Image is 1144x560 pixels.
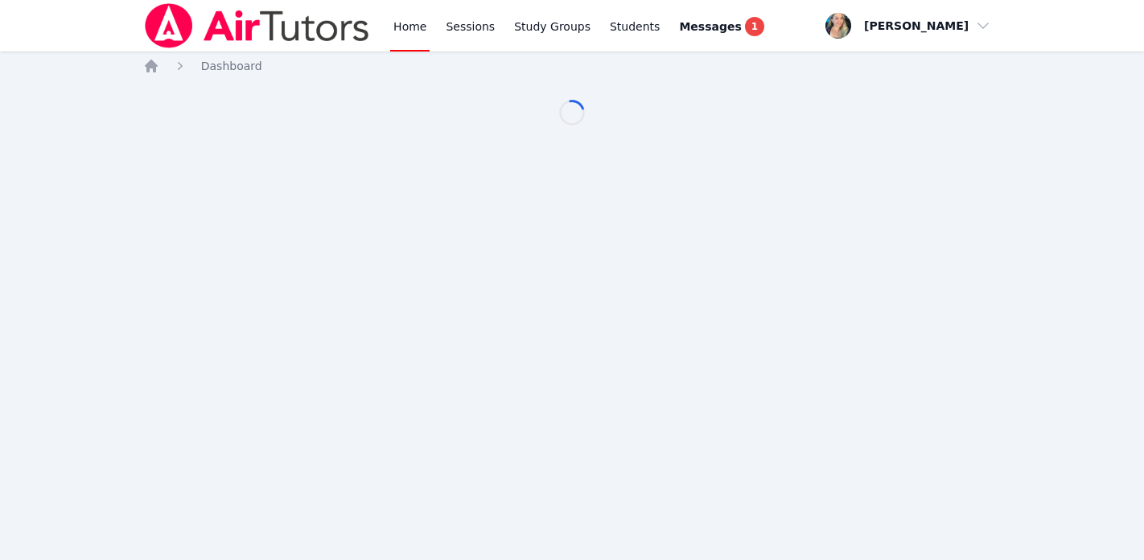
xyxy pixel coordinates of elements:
[143,58,1002,74] nav: Breadcrumb
[201,60,262,72] span: Dashboard
[201,58,262,74] a: Dashboard
[679,19,741,35] span: Messages
[143,3,371,48] img: Air Tutors
[745,17,764,36] span: 1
